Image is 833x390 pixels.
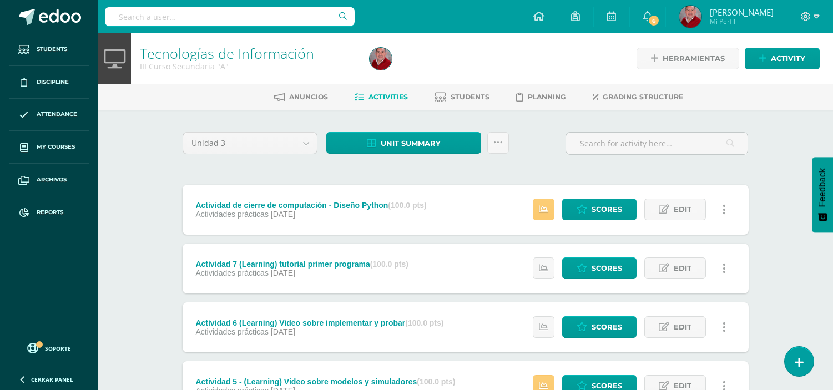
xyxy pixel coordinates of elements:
span: Actividades prácticas [195,269,269,277]
span: Activity [771,48,805,69]
span: Scores [592,199,622,220]
span: 6 [648,14,660,27]
input: Search a user… [105,7,355,26]
span: Attendance [37,110,77,119]
a: Unidad 3 [183,133,317,154]
span: Edit [674,199,691,220]
span: Unit summary [381,133,441,154]
span: Edit [674,317,691,337]
a: Reports [9,196,89,229]
span: Herramientas [663,48,725,69]
a: Students [435,88,489,106]
span: Students [451,93,489,101]
span: Planning [528,93,566,101]
div: III Curso Secundaria 'A' [140,61,356,72]
span: [PERSON_NAME] [710,7,774,18]
span: Unidad 3 [191,133,287,154]
a: Activity [745,48,820,69]
a: Tecnologías de Información [140,44,314,63]
strong: (100.0 pts) [370,260,408,269]
span: [DATE] [271,269,295,277]
span: Activities [368,93,408,101]
a: My courses [9,131,89,164]
img: fd73516eb2f546aead7fb058580fc543.png [679,6,701,28]
h1: Tecnologías de Información [140,45,356,61]
span: Feedback [817,168,827,207]
span: [DATE] [271,327,295,336]
span: Mi Perfil [710,17,774,26]
strong: (100.0 pts) [405,318,443,327]
a: Discipline [9,66,89,99]
button: Feedback - Mostrar encuesta [812,157,833,232]
a: Grading structure [593,88,683,106]
span: Anuncios [289,93,328,101]
a: Soporte [13,340,84,355]
span: Scores [592,317,622,337]
a: Activities [355,88,408,106]
span: Students [37,45,67,54]
strong: (100.0 pts) [388,201,426,210]
a: Students [9,33,89,66]
span: My courses [37,143,75,151]
a: Attendance [9,99,89,131]
a: Archivos [9,164,89,196]
div: Actividad 7 (Learning) tutorial primer programa [195,260,408,269]
span: Reports [37,208,63,217]
a: Scores [562,316,637,338]
img: fd73516eb2f546aead7fb058580fc543.png [370,48,392,70]
span: [DATE] [271,210,295,219]
div: Actividad de cierre de computación - Diseño Python [195,201,426,210]
a: Scores [562,257,637,279]
a: Unit summary [326,132,481,154]
strong: (100.0 pts) [417,377,455,386]
span: Scores [592,258,622,278]
span: Discipline [37,78,69,87]
span: Actividades prácticas [195,210,269,219]
a: Scores [562,199,637,220]
span: Cerrar panel [31,376,73,383]
span: Soporte [45,345,71,352]
div: Actividad 5 - (Learning) Video sobre modelos y simuladores [195,377,455,386]
input: Search for activity here… [566,133,748,154]
a: Anuncios [274,88,328,106]
a: Planning [516,88,566,106]
a: Herramientas [637,48,739,69]
span: Grading structure [603,93,683,101]
div: Actividad 6 (Learning) Video sobre implementar y probar [195,318,443,327]
span: Archivos [37,175,67,184]
span: Actividades prácticas [195,327,269,336]
span: Edit [674,258,691,278]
